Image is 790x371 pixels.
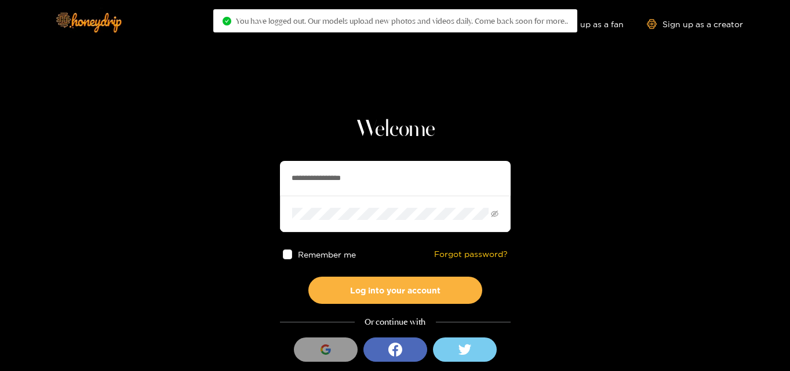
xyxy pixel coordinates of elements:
span: check-circle [223,17,231,25]
span: You have logged out. Our models upload new photos and videos daily. Come back soon for more.. [236,16,568,25]
span: eye-invisible [491,210,498,218]
div: Or continue with [280,315,511,329]
button: Log into your account [308,277,482,304]
h1: Welcome [280,116,511,144]
span: Remember me [298,250,356,259]
a: Sign up as a creator [647,19,743,29]
a: Sign up as a fan [544,19,624,29]
a: Forgot password? [434,249,508,259]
